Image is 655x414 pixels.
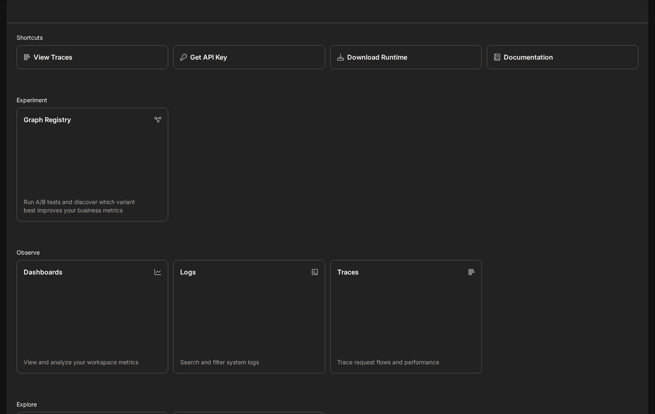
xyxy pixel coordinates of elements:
h2: Experiment [17,96,638,104]
p: Get API Key [190,52,227,62]
a: View Traces [17,45,168,69]
a: Graph RegistryRun A/B tests and discover which variant best improves your business metrics [17,108,168,221]
a: LogsSearch and filter system logs [173,260,325,374]
p: View and analyze your workspace metrics [24,358,161,366]
button: Get API Key [173,45,325,69]
a: DashboardsView and analyze your workspace metrics [17,260,168,374]
p: Logs [180,267,196,277]
p: Trace request flows and performance [337,358,475,366]
h2: Shortcuts [17,33,638,42]
a: Documentation [487,45,638,69]
p: Traces [337,267,359,277]
h2: Explore [17,400,638,409]
h2: Observe [17,248,638,257]
a: Download Runtime [330,45,482,69]
p: View Traces [34,52,73,62]
p: Documentation [504,52,553,62]
p: Download Runtime [347,52,407,62]
p: Search and filter system logs [180,358,318,366]
p: Run A/B tests and discover which variant best improves your business metrics [24,198,161,214]
a: TracesTrace request flows and performance [330,260,482,374]
p: Dashboards [24,267,63,277]
p: Graph Registry [24,115,71,125]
